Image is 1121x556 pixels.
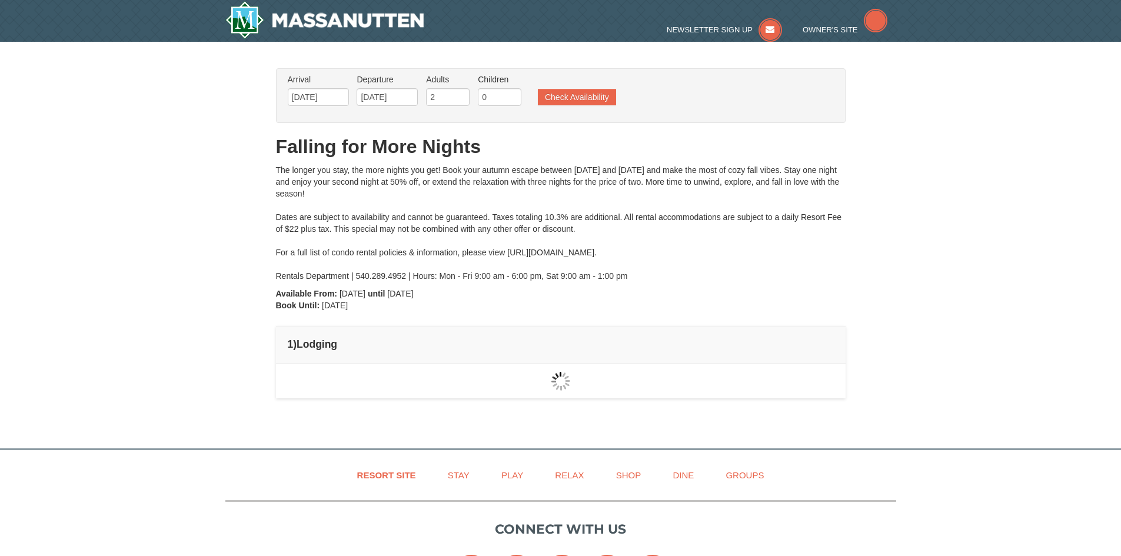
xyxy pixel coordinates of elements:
[276,164,846,282] div: The longer you stay, the more nights you get! Book your autumn escape between [DATE] and [DATE] a...
[803,25,887,34] a: Owner's Site
[540,462,598,488] a: Relax
[322,301,348,310] span: [DATE]
[357,74,418,85] label: Departure
[803,25,858,34] span: Owner's Site
[667,25,753,34] span: Newsletter Sign Up
[538,89,616,105] button: Check Availability
[387,289,413,298] span: [DATE]
[711,462,779,488] a: Groups
[276,135,846,158] h1: Falling for More Nights
[276,289,338,298] strong: Available From:
[340,289,365,298] span: [DATE]
[658,462,708,488] a: Dine
[276,301,320,310] strong: Book Until:
[478,74,521,85] label: Children
[551,372,570,391] img: wait gif
[667,25,782,34] a: Newsletter Sign Up
[288,74,349,85] label: Arrival
[601,462,656,488] a: Shop
[433,462,484,488] a: Stay
[342,462,431,488] a: Resort Site
[487,462,538,488] a: Play
[426,74,470,85] label: Adults
[293,338,297,350] span: )
[368,289,385,298] strong: until
[225,1,424,39] a: Massanutten Resort
[288,338,834,350] h4: 1 Lodging
[225,1,424,39] img: Massanutten Resort Logo
[225,520,896,539] p: Connect with us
